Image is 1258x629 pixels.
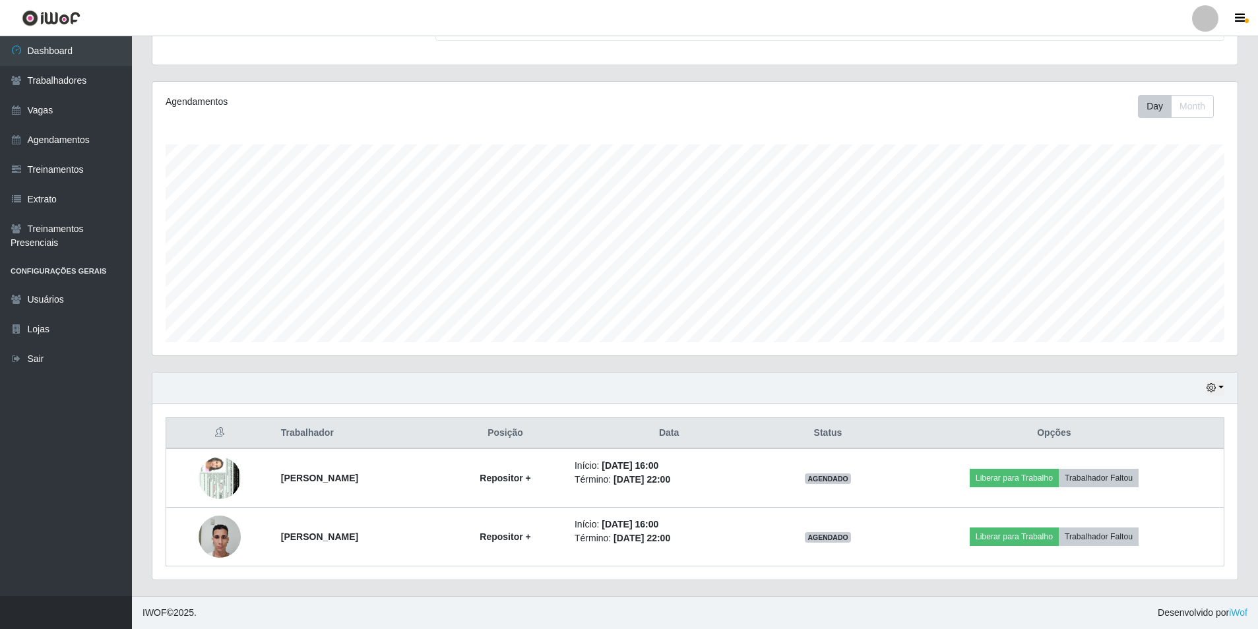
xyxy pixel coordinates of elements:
[970,527,1059,546] button: Liberar para Trabalho
[199,508,241,564] img: 1755648564226.jpeg
[480,531,530,542] strong: Repositor +
[444,418,567,449] th: Posição
[567,418,771,449] th: Data
[1158,606,1247,620] span: Desenvolvido por
[273,418,444,449] th: Trabalhador
[805,532,851,543] span: AGENDADO
[575,518,763,531] li: Início:
[1059,527,1139,546] button: Trabalhador Faltou
[602,519,658,529] time: [DATE] 16:00
[805,473,851,484] span: AGENDADO
[575,473,763,487] li: Término:
[1171,95,1214,118] button: Month
[613,474,670,485] time: [DATE] 22:00
[22,10,80,26] img: CoreUI Logo
[885,418,1224,449] th: Opções
[575,531,763,545] li: Término:
[1138,95,1224,118] div: Toolbar with button groups
[771,418,885,449] th: Status
[613,533,670,543] time: [DATE] 22:00
[166,95,595,109] div: Agendamentos
[970,469,1059,487] button: Liberar para Trabalho
[281,473,358,483] strong: [PERSON_NAME]
[1229,607,1247,618] a: iWof
[281,531,358,542] strong: [PERSON_NAME]
[1138,95,1172,118] button: Day
[480,473,530,483] strong: Repositor +
[1138,95,1214,118] div: First group
[602,460,658,471] time: [DATE] 16:00
[142,607,167,618] span: IWOF
[199,431,241,525] img: 1744985989174.jpeg
[575,459,763,473] li: Início:
[1059,469,1139,487] button: Trabalhador Faltou
[142,606,197,620] span: © 2025 .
